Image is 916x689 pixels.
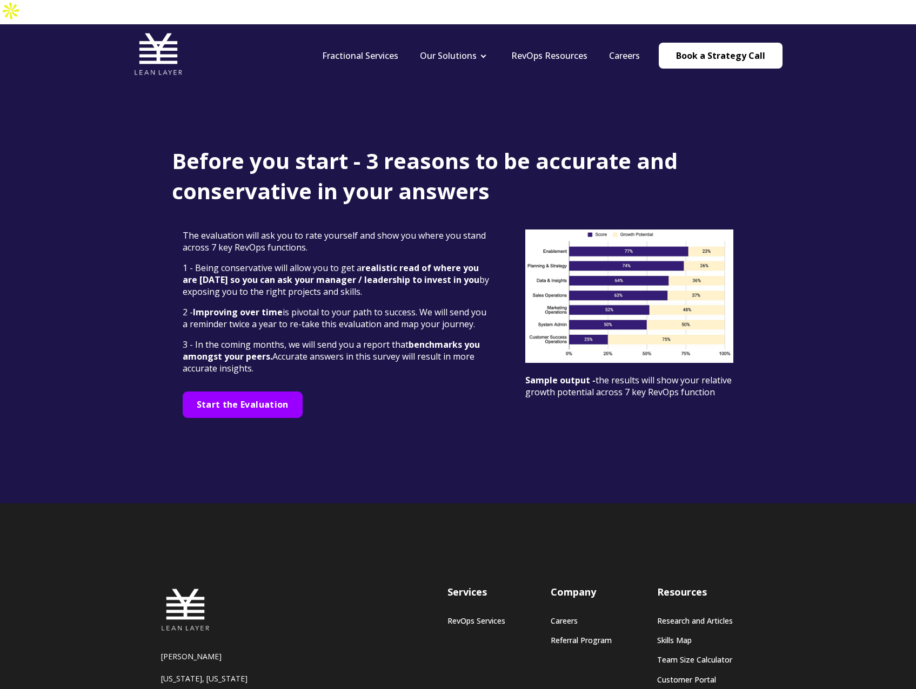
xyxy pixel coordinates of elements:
[197,398,289,410] span: Start the Evaluation
[183,339,480,374] span: 3 - In the coming months, we will send you a report that Accurate answers in this survey will res...
[551,585,612,599] h3: Company
[172,146,678,206] span: Before you start - 3 reasons to be accurate and conservative in your answers
[511,50,587,62] a: RevOps Resources
[183,339,480,362] strong: benchmarks you amongst your peers.
[183,306,486,330] span: 2 - is pivotal to your path to success. We will send you a reminder twice a year to re-take this ...
[447,616,505,625] a: RevOps Services
[551,636,612,645] a: Referral Program
[161,651,296,661] p: [PERSON_NAME]
[609,50,640,62] a: Careers
[657,655,733,664] a: Team Size Calculator
[193,306,283,318] strong: Improving over time
[161,585,210,634] img: Lean Layer
[420,50,477,62] a: Our Solutions
[525,374,596,386] strong: Sample output -
[525,374,732,398] span: the results will show your relative growth potential across 7 key RevOps function
[525,229,734,363] img: Screenshot 2023-04-05 at 1.36.12 PM
[657,636,733,645] a: Skills Map
[657,675,733,684] a: Customer Portal
[311,50,651,62] div: Navigation Menu
[659,43,783,69] a: Book a Strategy Call
[183,262,489,298] span: 1 - Being conservative will allow you to get a by exposing you to the right projects and skills.
[657,585,733,599] h3: Resources
[161,673,296,684] p: [US_STATE], [US_STATE]
[657,616,733,625] a: Research and Articles
[322,50,398,62] a: Fractional Services
[197,401,289,410] a: Start the Evaluation
[551,616,612,625] a: Careers
[447,585,505,599] h3: Services
[183,262,479,286] strong: realistic read of where you are [DATE] so you can ask your manager / leadership to invest in you
[183,229,486,253] span: The evaluation will ask you to rate yourself and show you where you stand across 7 key RevOps fun...
[134,30,183,78] img: Lean Layer Logo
